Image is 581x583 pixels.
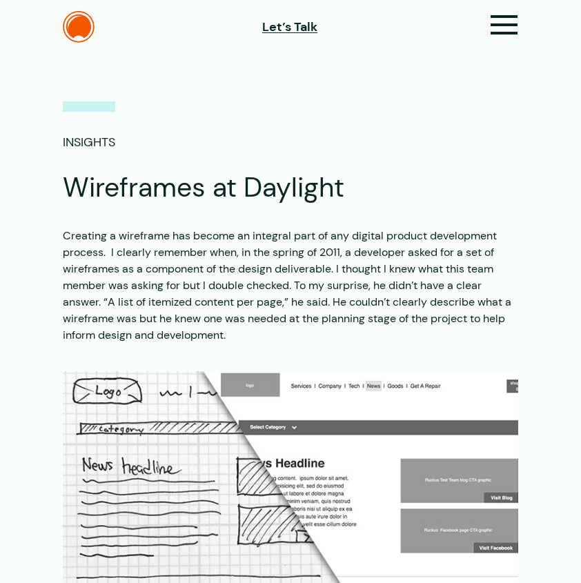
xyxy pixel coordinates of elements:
[63,172,518,204] h1: Wireframes at Daylight
[63,101,115,152] p: Insights
[63,228,518,344] p: Creating a wireframe has become an integral part of any digital product development process. I cl...
[63,11,95,43] img: The Daylight Studio Logo
[262,18,317,37] a: Let’s Talk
